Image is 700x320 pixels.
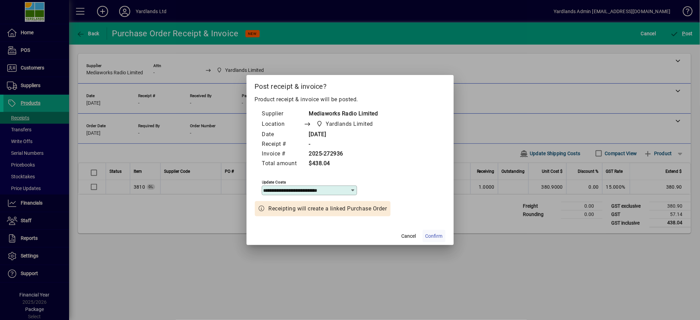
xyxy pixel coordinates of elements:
h2: Post receipt & invoice? [247,75,454,95]
p: Product receipt & invoice will be posted. [255,95,445,104]
td: Location [262,119,304,130]
span: Yardlands Limited [315,119,376,129]
td: Date [262,130,304,140]
span: Yardlands Limited [326,120,373,128]
td: 2025-272936 [304,149,386,159]
td: $438.04 [304,159,386,169]
td: Total amount [262,159,304,169]
span: Cancel [402,233,416,240]
button: Confirm [423,230,445,242]
mat-label: Update costs [262,180,286,185]
td: Invoice # [262,149,304,159]
button: Cancel [398,230,420,242]
span: Confirm [425,233,443,240]
td: Supplier [262,109,304,119]
td: - [304,140,386,149]
span: Receipting will create a linked Purchase Order [269,205,387,213]
td: Receipt # [262,140,304,149]
td: Mediaworks Radio Limited [304,109,386,119]
td: [DATE] [304,130,386,140]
